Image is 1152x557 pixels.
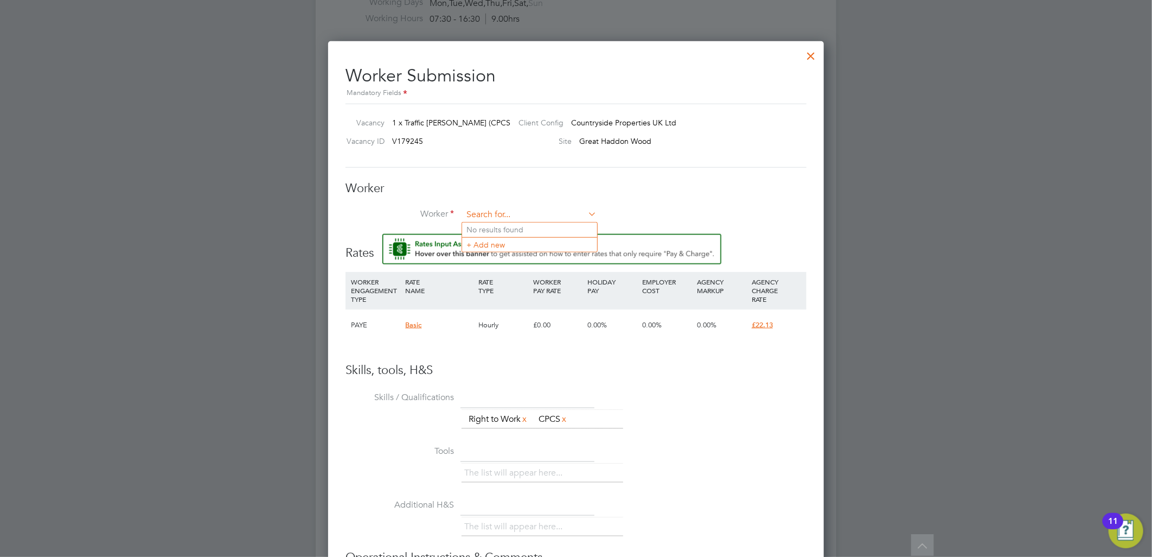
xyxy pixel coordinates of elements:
[572,118,677,128] span: Countryside Properties UK Ltd
[694,272,749,300] div: AGENCY MARKUP
[510,118,564,128] label: Client Config
[392,136,423,146] span: V179245
[639,272,694,300] div: EMPLOYER COST
[341,136,385,146] label: Vacancy ID
[521,412,528,426] a: x
[464,466,567,480] li: The list will appear here...
[403,272,476,300] div: RATE NAME
[406,320,422,330] span: Basic
[1108,521,1118,535] div: 11
[1109,514,1143,548] button: Open Resource Center, 11 new notifications
[749,272,804,309] div: AGENCY CHARGE RATE
[510,136,572,146] label: Site
[462,237,597,252] li: + Add new
[348,272,403,309] div: WORKER ENGAGEMENT TYPE
[341,118,385,128] label: Vacancy
[463,207,597,223] input: Search for...
[585,272,640,300] div: HOLIDAY PAY
[560,412,568,426] a: x
[345,499,454,511] label: Additional H&S
[476,272,530,300] div: RATE TYPE
[345,234,807,261] h3: Rates
[345,56,807,99] h2: Worker Submission
[345,392,454,403] label: Skills / Qualifications
[530,309,585,341] div: £0.00
[464,520,567,534] li: The list will appear here...
[462,223,597,237] li: No results found
[392,118,543,128] span: 1 x Traffic [PERSON_NAME] (CPCS) (Zone 3)
[464,412,533,427] li: Right to Work
[345,363,807,378] h3: Skills, tools, H&S
[345,208,454,220] label: Worker
[530,272,585,300] div: WORKER PAY RATE
[345,87,807,99] div: Mandatory Fields
[580,136,652,146] span: Great Haddon Wood
[476,309,530,341] div: Hourly
[697,320,716,330] span: 0.00%
[382,234,721,264] button: Rate Assistant
[345,446,454,457] label: Tools
[588,320,607,330] span: 0.00%
[642,320,662,330] span: 0.00%
[534,412,572,427] li: CPCS
[752,320,773,330] span: £22.13
[345,181,807,197] h3: Worker
[348,309,403,341] div: PAYE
